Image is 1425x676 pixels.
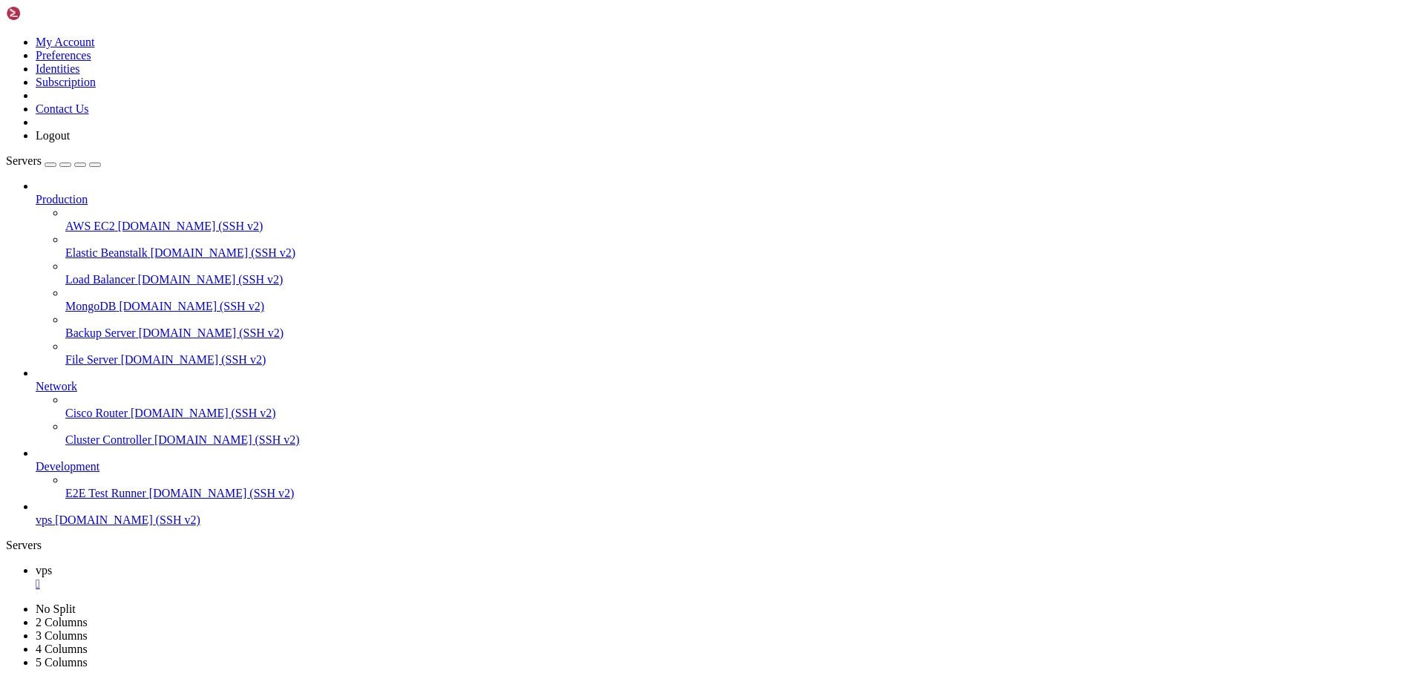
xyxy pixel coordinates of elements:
span: Elastic Beanstalk [65,246,148,259]
span: Production [36,193,88,206]
a: No Split [36,603,76,615]
span: [DOMAIN_NAME] (SSH v2) [138,273,284,286]
a: Production [36,193,1419,206]
span: vps [36,564,52,577]
span: Load Balancer [65,273,135,286]
li: File Server [DOMAIN_NAME] (SSH v2) [65,340,1419,367]
span: [DOMAIN_NAME] (SSH v2) [131,407,276,419]
li: Development [36,447,1419,500]
a: MongoDB [DOMAIN_NAME] (SSH v2) [65,300,1419,313]
a: 4 Columns [36,643,88,655]
li: Cisco Router [DOMAIN_NAME] (SSH v2) [65,393,1419,420]
a: vps [DOMAIN_NAME] (SSH v2) [36,513,1419,527]
div: Servers [6,539,1419,552]
a: My Account [36,36,95,48]
a: Development [36,460,1419,473]
span: [DOMAIN_NAME] (SSH v2) [121,353,266,366]
span: Backup Server [65,326,136,339]
span: [DOMAIN_NAME] (SSH v2) [154,433,300,446]
li: MongoDB [DOMAIN_NAME] (SSH v2) [65,286,1419,313]
li: Elastic Beanstalk [DOMAIN_NAME] (SSH v2) [65,233,1419,260]
span: Network [36,380,77,393]
a: 3 Columns [36,629,88,642]
a: AWS EC2 [DOMAIN_NAME] (SSH v2) [65,220,1419,233]
a: Cluster Controller [DOMAIN_NAME] (SSH v2) [65,433,1419,447]
span: Cisco Router [65,407,128,419]
img: Shellngn [6,6,91,21]
a: File Server [DOMAIN_NAME] (SSH v2) [65,353,1419,367]
li: Network [36,367,1419,447]
span: [DOMAIN_NAME] (SSH v2) [119,300,264,312]
a: Load Balancer [DOMAIN_NAME] (SSH v2) [65,273,1419,286]
li: Production [36,180,1419,367]
span: vps [36,513,52,526]
a: Backup Server [DOMAIN_NAME] (SSH v2) [65,326,1419,340]
a:  [36,577,1419,591]
span: AWS EC2 [65,220,115,232]
a: 2 Columns [36,616,88,629]
li: Cluster Controller [DOMAIN_NAME] (SSH v2) [65,420,1419,447]
span: Cluster Controller [65,433,151,446]
a: 5 Columns [36,656,88,669]
a: E2E Test Runner [DOMAIN_NAME] (SSH v2) [65,487,1419,500]
span: [DOMAIN_NAME] (SSH v2) [151,246,296,259]
span: E2E Test Runner [65,487,146,499]
a: Servers [6,154,101,167]
span: Servers [6,154,42,167]
span: [DOMAIN_NAME] (SSH v2) [149,487,295,499]
li: E2E Test Runner [DOMAIN_NAME] (SSH v2) [65,473,1419,500]
a: Cisco Router [DOMAIN_NAME] (SSH v2) [65,407,1419,420]
a: Network [36,380,1419,393]
span: File Server [65,353,118,366]
li: vps [DOMAIN_NAME] (SSH v2) [36,500,1419,527]
a: Identities [36,62,80,75]
a: vps [36,564,1419,591]
span: MongoDB [65,300,116,312]
a: Subscription [36,76,96,88]
span: [DOMAIN_NAME] (SSH v2) [139,326,284,339]
span: [DOMAIN_NAME] (SSH v2) [55,513,200,526]
a: Contact Us [36,102,89,115]
span: Development [36,460,99,473]
span: [DOMAIN_NAME] (SSH v2) [118,220,263,232]
a: Elastic Beanstalk [DOMAIN_NAME] (SSH v2) [65,246,1419,260]
li: Backup Server [DOMAIN_NAME] (SSH v2) [65,313,1419,340]
a: Preferences [36,49,91,62]
li: AWS EC2 [DOMAIN_NAME] (SSH v2) [65,206,1419,233]
li: Load Balancer [DOMAIN_NAME] (SSH v2) [65,260,1419,286]
a: Logout [36,129,70,142]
